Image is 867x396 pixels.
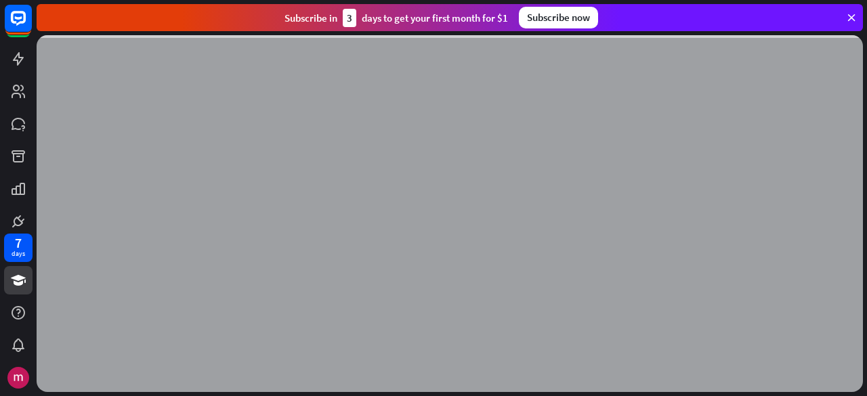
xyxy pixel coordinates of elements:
a: 7 days [4,234,33,262]
div: 7 [15,237,22,249]
div: Subscribe now [519,7,598,28]
div: days [12,249,25,259]
div: 3 [343,9,356,27]
div: Subscribe in days to get your first month for $1 [284,9,508,27]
